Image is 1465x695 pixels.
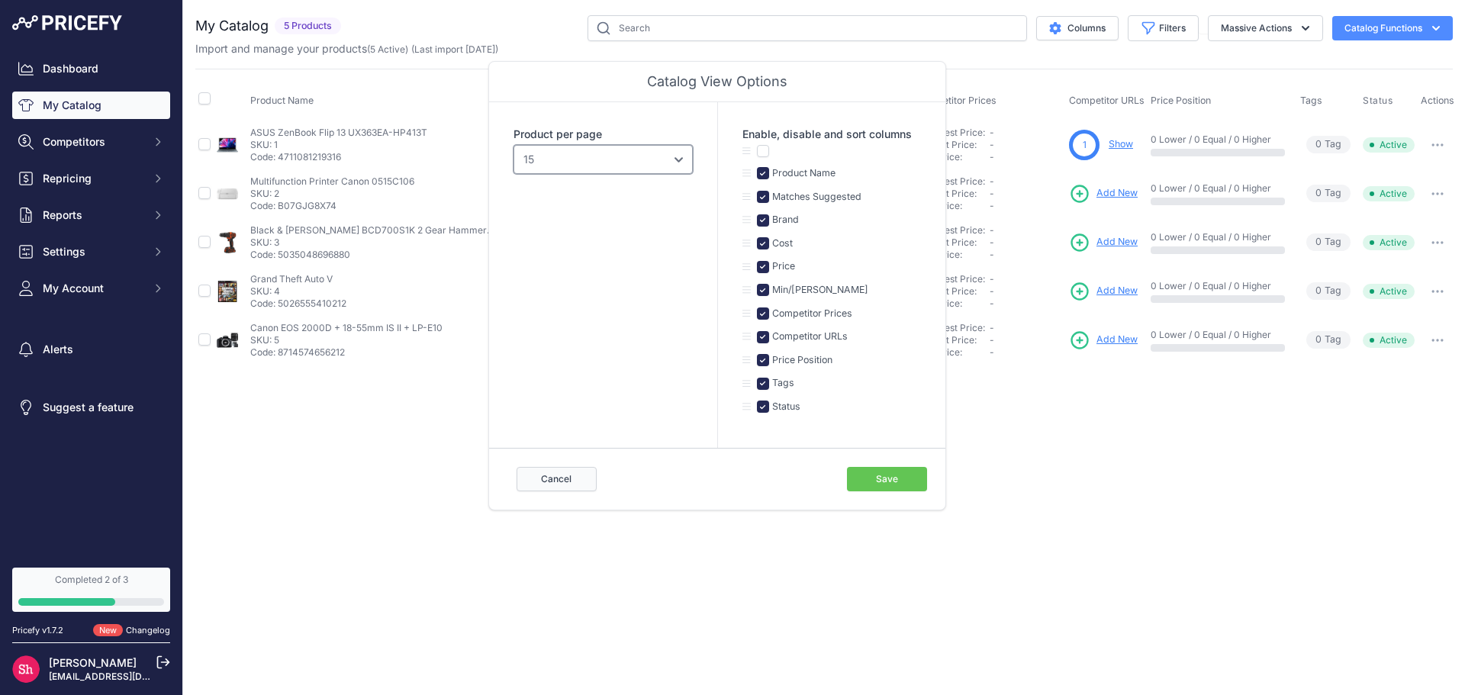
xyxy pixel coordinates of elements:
span: Active [1363,235,1415,250]
span: Add New [1096,284,1138,298]
a: Add New [1069,281,1138,302]
a: My Catalog [12,92,170,119]
a: Add New [1069,330,1138,351]
span: 0 [1315,284,1322,298]
p: 0 Lower / 0 Equal / 0 Higher [1151,280,1285,292]
div: Catalog View Options [489,62,945,102]
span: ( ) [367,43,408,55]
span: - [990,175,994,187]
span: - [990,322,994,333]
div: Pricefy v1.7.2 [12,624,63,637]
span: Active [1363,137,1415,153]
p: Multifunction Printer Canon 0515C106 [250,175,414,188]
p: SKU: 3 [250,236,494,249]
a: Cheapest Price: [916,224,985,236]
p: 0 Lower / 0 Equal / 0 Higher [1151,329,1285,341]
div: AVG Price: [916,249,990,261]
button: Cancel [517,467,597,491]
div: Highest Price: [916,188,990,200]
span: 0 [1315,235,1322,249]
div: Completed 2 of 3 [18,574,164,586]
h2: My Catalog [195,15,269,37]
p: SKU: 5 [250,334,443,346]
div: AVG Price: [916,298,990,310]
div: Highest Price: [916,236,990,249]
p: ASUS ZenBook Flip 13 UX363EA-HP413T [250,127,427,139]
img: Pricefy Logo [12,15,122,31]
button: Massive Actions [1208,15,1323,41]
a: Alerts [12,336,170,363]
span: - [990,249,994,260]
button: Settings [12,238,170,265]
a: Add New [1069,183,1138,204]
span: Tag [1306,233,1351,251]
div: Highest Price: [916,334,990,346]
span: - [990,273,994,285]
a: Cheapest Price: [916,273,985,285]
p: Code: 5026555410212 [250,298,346,310]
span: Status [1363,95,1393,107]
p: SKU: 2 [250,188,414,200]
span: 0 [1315,186,1322,201]
span: - [990,127,994,138]
span: - [990,224,994,236]
a: Show [1109,138,1133,150]
p: Code: 5035048696880 [250,249,494,261]
span: - [990,346,994,358]
span: - [990,200,994,211]
span: Tag [1306,185,1351,202]
div: AVG Price: [916,346,990,359]
label: Product Name [769,166,836,181]
button: Columns [1036,16,1119,40]
span: Competitors [43,134,143,150]
a: Changelog [126,625,170,635]
label: Price Position [769,353,832,368]
label: Competitor URLs [769,330,848,344]
span: (Last import [DATE]) [411,43,498,55]
span: Add New [1096,235,1138,249]
p: 0 Lower / 0 Equal / 0 Higher [1151,182,1285,195]
span: - [990,236,994,248]
span: Product Name [250,95,314,106]
span: Tag [1306,331,1351,349]
span: 1 [1083,138,1087,152]
span: 0 [1315,137,1322,152]
a: Add New [1069,232,1138,253]
a: Cheapest Price: [916,175,985,187]
a: [EMAIL_ADDRESS][DOMAIN_NAME] [49,671,208,682]
label: Brand [769,213,799,227]
label: Enable, disable and sort columns [742,127,921,142]
span: Reports [43,208,143,223]
button: Reports [12,201,170,229]
p: Canon EOS 2000D + 18-55mm IS II + LP-E10 [250,322,443,334]
label: Competitor Prices [769,307,852,321]
p: SKU: 4 [250,285,346,298]
span: Active [1363,186,1415,201]
p: Code: 8714574656212 [250,346,443,359]
span: New [93,624,123,637]
div: Highest Price: [916,139,990,151]
span: Tag [1306,282,1351,300]
p: Code: B07GJG8X74 [250,200,414,212]
button: Competitors [12,128,170,156]
button: Repricing [12,165,170,192]
a: Completed 2 of 3 [12,568,170,612]
span: Add New [1096,186,1138,201]
a: Suggest a feature [12,394,170,421]
label: Tags [769,376,794,391]
span: Settings [43,244,143,259]
label: Price [769,259,795,274]
span: Active [1363,333,1415,348]
a: Cheapest Price: [916,127,985,138]
span: Price Position [1151,95,1211,106]
span: Active [1363,284,1415,299]
p: 0 Lower / 0 Equal / 0 Higher [1151,134,1285,146]
button: Status [1363,95,1396,107]
span: Tags [1300,95,1322,106]
a: Dashboard [12,55,170,82]
button: My Account [12,275,170,302]
label: Matches Suggested [769,190,861,204]
span: 5 Products [275,18,341,35]
span: My Account [43,281,143,296]
label: Min/[PERSON_NAME] [769,283,868,298]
